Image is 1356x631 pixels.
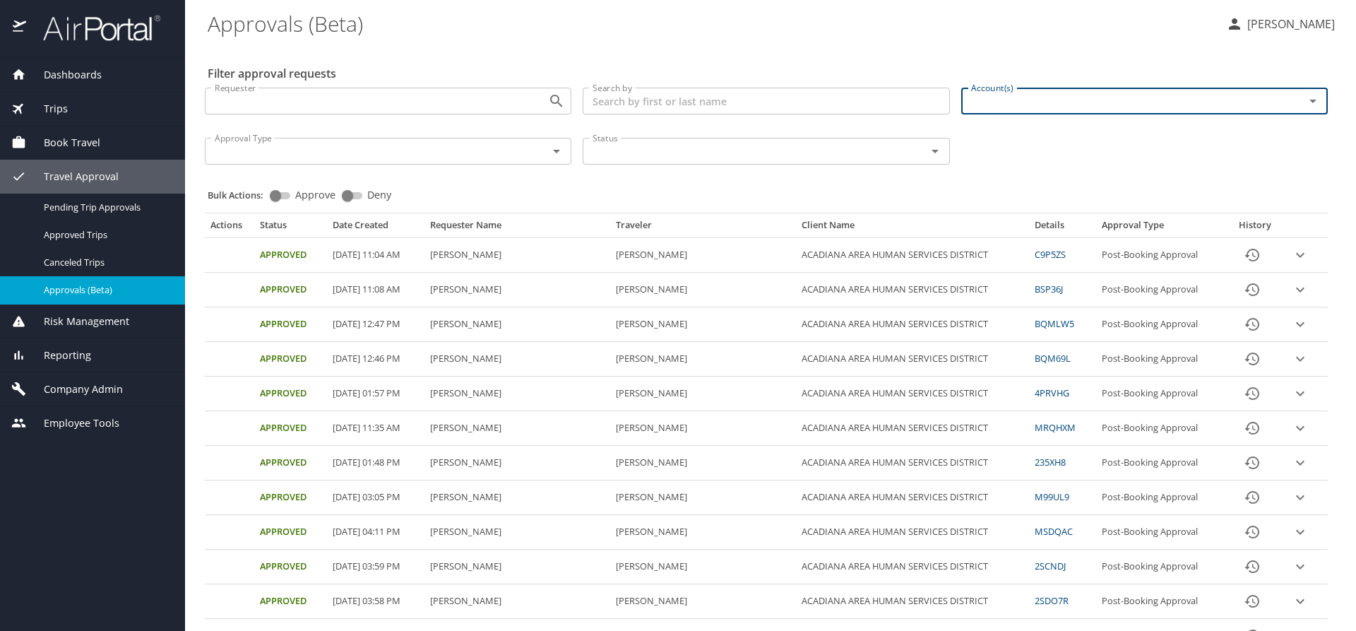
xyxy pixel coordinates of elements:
[1035,490,1069,503] a: M99UL9
[424,238,610,273] td: [PERSON_NAME]
[208,1,1215,45] h1: Approvals (Beta)
[424,219,610,237] th: Requester Name
[208,62,336,85] h2: Filter approval requests
[610,219,796,237] th: Traveler
[424,377,610,411] td: [PERSON_NAME]
[28,14,160,42] img: airportal-logo.png
[327,238,424,273] td: [DATE] 11:04 AM
[547,141,566,161] button: Open
[1290,348,1311,370] button: expand row
[367,190,391,200] span: Deny
[1035,283,1063,295] a: BSP36J
[327,342,424,377] td: [DATE] 12:46 PM
[254,377,327,411] td: Approved
[1235,446,1269,480] button: History
[1035,248,1066,261] a: C9P5ZS
[547,91,566,111] button: Open
[295,190,335,200] span: Approve
[796,411,1030,446] td: ACADIANA AREA HUMAN SERVICES DISTRICT
[1290,244,1311,266] button: expand row
[1035,525,1073,538] a: MSDQAC
[1290,418,1311,439] button: expand row
[1035,560,1066,572] a: 2SCNDJ
[26,67,102,83] span: Dashboards
[254,584,327,619] td: Approved
[26,314,129,329] span: Risk Management
[44,228,168,242] span: Approved Trips
[205,219,254,237] th: Actions
[610,342,796,377] td: [PERSON_NAME]
[1290,452,1311,473] button: expand row
[1290,556,1311,577] button: expand row
[327,411,424,446] td: [DATE] 11:35 AM
[610,377,796,411] td: [PERSON_NAME]
[254,515,327,550] td: Approved
[327,480,424,515] td: [DATE] 03:05 PM
[610,446,796,480] td: [PERSON_NAME]
[254,307,327,342] td: Approved
[610,411,796,446] td: [PERSON_NAME]
[327,515,424,550] td: [DATE] 04:11 PM
[610,307,796,342] td: [PERSON_NAME]
[254,342,327,377] td: Approved
[1029,219,1095,237] th: Details
[796,550,1030,584] td: ACADIANA AREA HUMAN SERVICES DISTRICT
[26,135,100,151] span: Book Travel
[1035,456,1066,468] a: 235XH8
[1096,446,1226,480] td: Post-Booking Approval
[1035,317,1074,330] a: BQMLW5
[1235,273,1269,307] button: History
[796,584,1030,619] td: ACADIANA AREA HUMAN SERVICES DISTRICT
[1096,411,1226,446] td: Post-Booking Approval
[26,348,91,363] span: Reporting
[424,342,610,377] td: [PERSON_NAME]
[44,283,168,297] span: Approvals (Beta)
[1035,594,1069,607] a: 2SDO7R
[254,446,327,480] td: Approved
[1290,591,1311,612] button: expand row
[610,584,796,619] td: [PERSON_NAME]
[796,273,1030,307] td: ACADIANA AREA HUMAN SERVICES DISTRICT
[424,273,610,307] td: [PERSON_NAME]
[26,101,68,117] span: Trips
[1235,238,1269,272] button: History
[254,219,327,237] th: Status
[327,273,424,307] td: [DATE] 11:08 AM
[1096,342,1226,377] td: Post-Booking Approval
[424,480,610,515] td: [PERSON_NAME]
[424,515,610,550] td: [PERSON_NAME]
[26,382,123,397] span: Company Admin
[327,550,424,584] td: [DATE] 03:59 PM
[1220,11,1340,37] button: [PERSON_NAME]
[1096,219,1226,237] th: Approval Type
[1235,480,1269,514] button: History
[1035,421,1076,434] a: MRQHXM
[327,219,424,237] th: Date Created
[796,238,1030,273] td: ACADIANA AREA HUMAN SERVICES DISTRICT
[208,189,275,201] p: Bulk Actions:
[1096,584,1226,619] td: Post-Booking Approval
[254,238,327,273] td: Approved
[1096,238,1226,273] td: Post-Booking Approval
[254,480,327,515] td: Approved
[1290,314,1311,335] button: expand row
[327,446,424,480] td: [DATE] 01:48 PM
[610,238,796,273] td: [PERSON_NAME]
[254,273,327,307] td: Approved
[44,256,168,269] span: Canceled Trips
[424,446,610,480] td: [PERSON_NAME]
[925,141,945,161] button: Open
[583,88,949,114] input: Search by first or last name
[44,201,168,214] span: Pending Trip Approvals
[796,446,1030,480] td: ACADIANA AREA HUMAN SERVICES DISTRICT
[424,584,610,619] td: [PERSON_NAME]
[254,550,327,584] td: Approved
[796,377,1030,411] td: ACADIANA AREA HUMAN SERVICES DISTRICT
[13,14,28,42] img: icon-airportal.png
[1096,480,1226,515] td: Post-Booking Approval
[1235,584,1269,618] button: History
[424,307,610,342] td: [PERSON_NAME]
[610,550,796,584] td: [PERSON_NAME]
[1235,342,1269,376] button: History
[1235,515,1269,549] button: History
